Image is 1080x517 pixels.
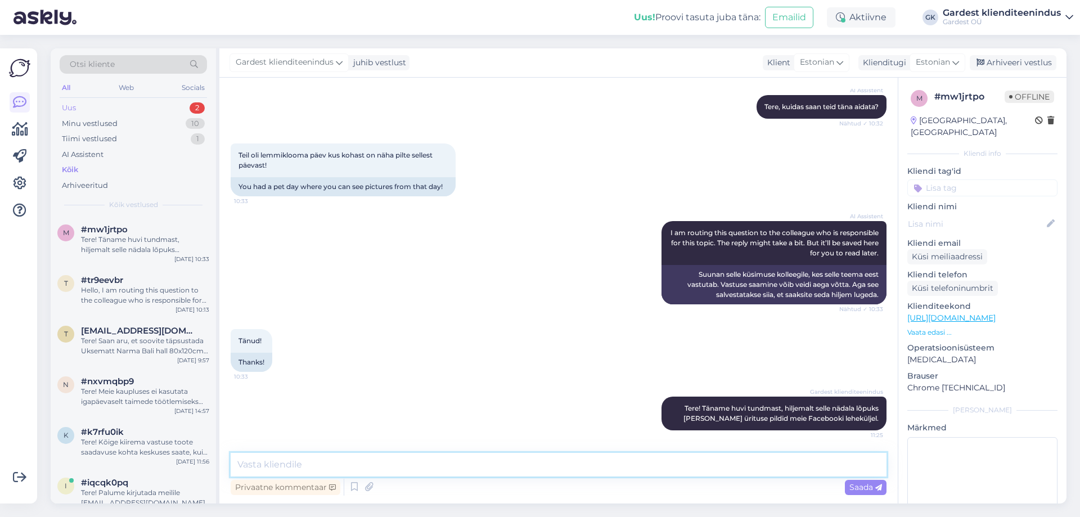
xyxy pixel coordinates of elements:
[116,80,136,95] div: Web
[916,56,950,69] span: Estonian
[64,279,68,287] span: t
[839,305,883,313] span: Nähtud ✓ 10:33
[62,180,108,191] div: Arhiveeritud
[839,119,883,128] span: Nähtud ✓ 10:32
[763,57,790,69] div: Klient
[174,255,209,263] div: [DATE] 10:33
[858,57,906,69] div: Klienditugi
[234,197,276,205] span: 10:33
[849,482,882,492] span: Saada
[907,370,1057,382] p: Brauser
[62,118,118,129] div: Minu vestlused
[934,90,1005,104] div: # mw1jrtpo
[800,56,834,69] span: Estonian
[70,59,115,70] span: Otsi kliente
[907,179,1057,196] input: Lisa tag
[81,336,209,356] div: Tere! Saan aru, et soovite täpsustada Uksematt Narma Bali hall 80x120cm toote värvust. Edastan Te...
[81,275,123,285] span: #tr9eevbr
[907,201,1057,213] p: Kliendi nimi
[841,86,883,95] span: AI Assistent
[907,300,1057,312] p: Klienditeekond
[907,281,998,296] div: Küsi telefoninumbrit
[62,102,76,114] div: Uus
[65,482,67,490] span: i
[907,149,1057,159] div: Kliendi info
[827,7,895,28] div: Aktiivne
[661,265,886,304] div: Suunan selle küsimuse kolleegile, kes selle teema eest vastutab. Vastuse saamine võib veidi aega ...
[109,200,158,210] span: Kõik vestlused
[349,57,406,69] div: juhib vestlust
[81,326,198,336] span: Trinzza@gmail.com
[81,224,128,235] span: #mw1jrtpo
[191,133,205,145] div: 1
[231,480,340,495] div: Privaatne kommentaar
[907,405,1057,415] div: [PERSON_NAME]
[177,356,209,365] div: [DATE] 9:57
[908,218,1045,230] input: Lisa nimi
[943,8,1061,17] div: Gardest klienditeenindus
[970,55,1056,70] div: Arhiveeri vestlus
[810,388,883,396] span: Gardest klienditeenindus
[63,228,69,237] span: m
[1005,91,1054,103] span: Offline
[634,12,655,23] b: Uus!
[907,237,1057,249] p: Kliendi email
[907,165,1057,177] p: Kliendi tag'id
[922,10,938,25] div: GK
[60,80,73,95] div: All
[234,372,276,381] span: 10:33
[179,80,207,95] div: Socials
[174,407,209,415] div: [DATE] 14:57
[9,57,30,79] img: Askly Logo
[64,431,69,439] span: k
[907,269,1057,281] p: Kliendi telefon
[943,17,1061,26] div: Gardest OÜ
[64,330,68,338] span: T
[231,177,456,196] div: You had a pet day where you can see pictures from that day!
[911,115,1035,138] div: [GEOGRAPHIC_DATA], [GEOGRAPHIC_DATA]
[62,164,78,176] div: Kõik
[236,56,334,69] span: Gardest klienditeenindus
[907,382,1057,394] p: Chrome [TECHNICAL_ID]
[186,118,205,129] div: 10
[764,102,879,111] span: Tere, kuidas saan teid täna aidata?
[670,228,880,257] span: I am routing this question to the colleague who is responsible for this topic. The reply might ta...
[62,149,103,160] div: AI Assistent
[907,354,1057,366] p: [MEDICAL_DATA]
[81,478,128,488] span: #iqcqk0pq
[907,342,1057,354] p: Operatsioonisüsteem
[907,422,1057,434] p: Märkmed
[81,488,209,508] div: Tere! Palume kirjutada meilile [EMAIL_ADDRESS][DOMAIN_NAME].
[231,353,272,372] div: Thanks!
[841,431,883,439] span: 11:25
[81,376,134,386] span: #nxvmqbp9
[841,212,883,221] span: AI Assistent
[176,457,209,466] div: [DATE] 11:56
[907,313,996,323] a: [URL][DOMAIN_NAME]
[81,285,209,305] div: Hello, I am routing this question to the colleague who is responsible for this topic. The reply m...
[916,94,922,102] span: m
[683,404,880,422] span: Tere! Täname huvi tundmast, hiljemalt selle nädala lõpuks [PERSON_NAME] ürituse pildid meie Faceb...
[943,8,1073,26] a: Gardest klienditeenindusGardest OÜ
[175,305,209,314] div: [DATE] 10:13
[62,133,117,145] div: Tiimi vestlused
[81,235,209,255] div: Tere! Täname huvi tundmast, hiljemalt selle nädala lõpuks [PERSON_NAME] ürituse pildid meie Faceb...
[634,11,760,24] div: Proovi tasuta juba täna:
[238,336,262,345] span: Tänud!
[81,386,209,407] div: Tere! Meie kaupluses ei kasutata igapäevaselt taimede töötlemiseks keemilisi pestitsiide. Kahjuri...
[63,380,69,389] span: n
[765,7,813,28] button: Emailid
[81,437,209,457] div: Tere! Kõige kiirema vastuse toote saadavuse kohta keskuses saate, kui helistate telefonil 741 2110.
[190,102,205,114] div: 2
[238,151,434,169] span: Teil oli lemmiklooma päev kus kohast on näha pilte sellest päevast!
[907,327,1057,338] p: Vaata edasi ...
[81,427,124,437] span: #k7rfu0ik
[907,249,987,264] div: Küsi meiliaadressi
